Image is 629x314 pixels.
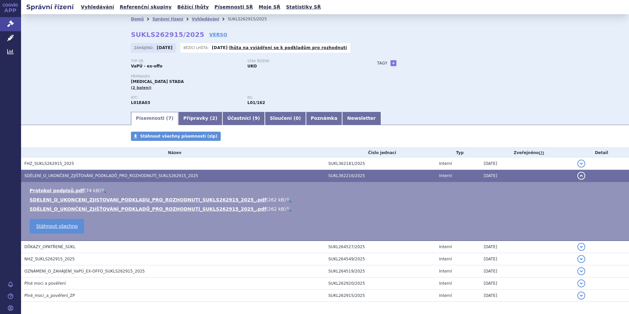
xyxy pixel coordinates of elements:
span: Zahájeno: [134,45,155,50]
td: SUKL264527/2025 [325,241,436,253]
a: Newsletter [342,112,381,125]
a: 🔍 [286,206,291,212]
button: detail [577,279,585,287]
span: OZNÁMENÍ_O_ZAHÁJENÍ_VaPÚ_EX-OFFO_SUKLS262915_2025 [24,269,145,274]
span: 74 kB [86,188,99,193]
li: ( ) [30,206,622,212]
button: detail [577,267,585,275]
li: ( ) [30,196,622,203]
strong: VaPÚ - ex-offo [131,64,163,68]
abbr: (?) [539,151,544,155]
span: Interní [439,269,452,274]
a: Přípravky (2) [178,112,222,125]
a: Poznámka [306,112,342,125]
td: SUKL262920/2025 [325,277,436,290]
strong: UKO [247,64,257,68]
span: Interní [439,161,452,166]
a: SDĚLENÍ_O_UKONČENÍ_ZJIŠŤOVÁNÍ_PODKLADŮ_PRO_ROZHODNUTÍ_SUKLS262915_2025_.pdf [30,206,266,212]
li: SUKLS262915/2025 [228,14,275,24]
p: Stav řízení: [247,59,357,63]
strong: [DATE] [212,45,228,50]
a: Účastníci (9) [222,112,265,125]
th: Číslo jednací [325,148,436,158]
a: 🔍 [101,188,106,193]
td: [DATE] [481,290,574,302]
a: Stáhnout všechno [30,219,84,234]
a: Protokol podpisů.pdf [30,188,84,193]
button: detail [577,160,585,168]
td: SUKL264519/2025 [325,265,436,277]
td: SUKL362216/2025 [325,170,436,182]
a: SDELENI_O_UKONCENI_ZJISTOVANI_PODKLADU_PRO_ROZHODNUTI_SUKLS262915_2025_.pdf [30,197,266,202]
a: 🔍 [286,197,291,202]
p: RS: [247,96,357,100]
span: Plné moci a pověření [24,281,66,286]
a: + [390,60,396,66]
strong: [DATE] [157,45,173,50]
button: detail [577,292,585,300]
a: Moje SŘ [257,3,282,12]
a: Správní řízení [152,17,183,21]
span: Interní [439,281,452,286]
span: Běžící lhůta: [184,45,210,50]
span: [MEDICAL_DATA] STADA [131,79,184,84]
td: SUKL264549/2025 [325,253,436,265]
span: SDĚLENÍ_O_UKONČENÍ_ZJIŠŤOVÁNÍ_PODKLADŮ_PRO_ROZHODNUTÍ_SUKLS262915_2025 [24,173,198,178]
td: [DATE] [481,241,574,253]
strong: NILOTINIB [131,100,150,105]
span: DŮKAZY_OPATŘENÉ_SÚKL [24,245,75,249]
a: Statistiky SŘ [284,3,323,12]
li: ( ) [30,187,622,194]
a: Referenční skupiny [118,3,174,12]
td: [DATE] [481,253,574,265]
a: lhůta na vyjádření se k podkladům pro rozhodnutí [229,45,347,50]
p: Typ SŘ: [131,59,241,63]
span: FHZ_SUKLS262915_2025 [24,161,74,166]
span: 7 [168,116,171,121]
button: detail [577,243,585,251]
a: Vyhledávání [192,17,219,21]
span: NHZ_SUKLS262915_2025 [24,257,75,261]
h2: Správní řízení [21,2,79,12]
strong: nilotinib [247,100,265,105]
td: [DATE] [481,265,574,277]
button: detail [577,255,585,263]
p: Přípravky: [131,75,364,79]
a: Sloučení (0) [265,112,306,125]
strong: SUKLS262915/2025 [131,31,204,39]
span: 0 [295,116,299,121]
span: Plné_moci_a_pověření_ZP [24,293,75,298]
button: detail [577,172,585,180]
span: Interní [439,245,452,249]
span: (2 balení) [131,86,152,90]
span: 9 [255,116,258,121]
p: - [212,45,347,50]
th: Zveřejněno [481,148,574,158]
a: Vyhledávání [79,3,116,12]
span: 262 kB [268,197,284,202]
span: Interní [439,173,452,178]
p: ATC: [131,96,241,100]
a: Stáhnout všechny písemnosti (zip) [131,132,221,141]
a: VERSO [209,31,227,38]
td: SUKL262915/2025 [325,290,436,302]
h3: Tagy [377,59,388,67]
a: Písemnosti SŘ [213,3,255,12]
a: Písemnosti (7) [131,112,178,125]
th: Typ [436,148,481,158]
span: Stáhnout všechny písemnosti (zip) [140,134,217,139]
span: Interní [439,293,452,298]
td: [DATE] [481,158,574,170]
a: Domů [131,17,144,21]
span: 262 kB [268,206,284,212]
th: Detail [574,148,629,158]
span: 2 [212,116,215,121]
td: SUKL362181/2025 [325,158,436,170]
td: [DATE] [481,277,574,290]
th: Název [21,148,325,158]
a: Běžící lhůty [175,3,211,12]
span: Interní [439,257,452,261]
td: [DATE] [481,170,574,182]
